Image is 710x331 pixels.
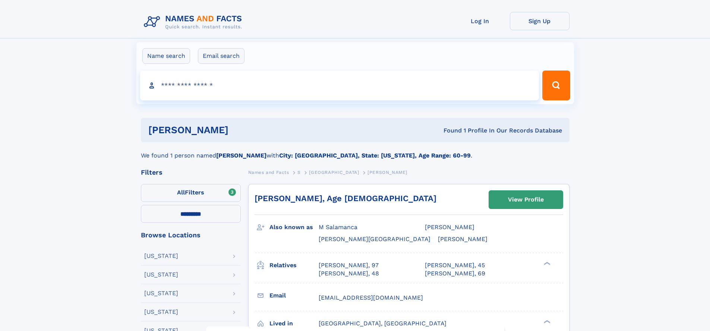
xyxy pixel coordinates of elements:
[198,48,244,64] label: Email search
[141,169,241,176] div: Filters
[142,48,190,64] label: Name search
[141,232,241,238] div: Browse Locations
[510,12,569,30] a: Sign Up
[336,127,562,135] div: Found 1 Profile In Our Records Database
[367,170,407,175] span: [PERSON_NAME]
[269,259,319,272] h3: Relatives
[255,194,436,203] a: [PERSON_NAME], Age [DEMOGRAPHIC_DATA]
[508,191,544,208] div: View Profile
[542,319,551,324] div: ❯
[269,289,319,302] h3: Email
[309,170,359,175] span: [GEOGRAPHIC_DATA]
[309,168,359,177] a: [GEOGRAPHIC_DATA]
[319,294,423,301] span: [EMAIL_ADDRESS][DOMAIN_NAME]
[144,253,178,259] div: [US_STATE]
[141,142,569,160] div: We found 1 person named with .
[216,152,266,159] b: [PERSON_NAME]
[438,235,487,243] span: [PERSON_NAME]
[144,272,178,278] div: [US_STATE]
[425,269,485,278] a: [PERSON_NAME], 69
[144,309,178,315] div: [US_STATE]
[144,290,178,296] div: [US_STATE]
[140,71,539,100] input: search input
[177,189,185,196] span: All
[542,71,570,100] button: Search Button
[319,269,379,278] a: [PERSON_NAME], 48
[450,12,510,30] a: Log In
[141,12,248,32] img: Logo Names and Facts
[319,261,379,269] a: [PERSON_NAME], 97
[269,317,319,330] h3: Lived in
[319,224,357,231] span: M Salamanca
[279,152,471,159] b: City: [GEOGRAPHIC_DATA], State: [US_STATE], Age Range: 60-99
[319,320,446,327] span: [GEOGRAPHIC_DATA], [GEOGRAPHIC_DATA]
[425,261,485,269] a: [PERSON_NAME], 45
[248,168,289,177] a: Names and Facts
[542,261,551,266] div: ❯
[297,168,301,177] a: S
[489,191,563,209] a: View Profile
[297,170,301,175] span: S
[425,224,474,231] span: [PERSON_NAME]
[148,125,336,135] h1: [PERSON_NAME]
[141,184,241,202] label: Filters
[269,221,319,234] h3: Also known as
[319,235,430,243] span: [PERSON_NAME][GEOGRAPHIC_DATA]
